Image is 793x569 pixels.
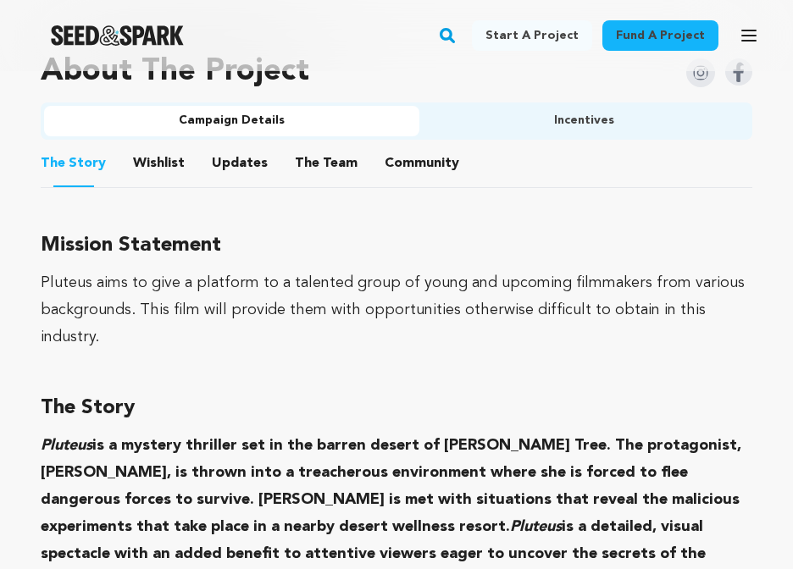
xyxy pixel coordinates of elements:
span: The [41,153,65,174]
span: Community [385,153,459,174]
img: Seed&Spark Instagram Icon [686,58,715,87]
em: Pluteus [510,519,562,534]
h1: About The Project [41,55,309,89]
button: Incentives [419,106,749,136]
span: Wishlist [133,153,185,174]
em: Pluteus [41,438,92,453]
h3: The Story [41,391,752,425]
button: Campaign Details [44,106,419,136]
a: Start a project [472,20,592,51]
img: Seed&Spark Facebook Icon [725,58,752,86]
a: Seed&Spark Homepage [51,25,184,46]
span: Updates [212,153,268,174]
span: Team [295,153,358,174]
h3: Mission Statement [41,229,752,262]
span: The [295,153,319,174]
span: Story [41,153,106,174]
a: Fund a project [602,20,718,51]
div: Pluteus aims to give a platform to a talented group of young and upcoming filmmakers from various... [41,269,752,351]
img: Seed&Spark Logo Dark Mode [51,25,184,46]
